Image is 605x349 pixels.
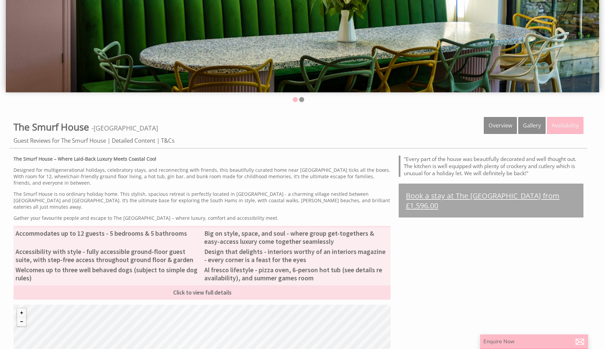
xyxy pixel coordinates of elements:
[112,137,155,144] a: Detailed Content
[14,215,391,221] p: Gather your favourite people and escape to The [GEOGRAPHIC_DATA] – where luxury, comfort and acce...
[91,123,158,133] span: -
[14,137,106,144] a: Guest Reviews for The Smurf House
[14,167,391,186] p: Designed for multigenerational holidays, celebratory stays, and reconnecting with friends, this b...
[399,156,583,177] blockquote: "Every part of the house was beautifully decorated and well thought out. The kitchen is well equi...
[14,228,202,238] li: Accommodates up to 12 guests - 5 bedrooms & 5 bathrooms
[202,228,391,247] li: Big on style, space, and soul - where group get-togethers & easy-access luxury come together seam...
[14,120,91,133] a: The Smurf House
[14,247,202,265] li: Accessibility with style - fully accessible ground-floor guest suite, with step-free access throu...
[14,156,156,162] strong: The Smurf House – Where Laid-Back Luxury Meets Coastal Cool
[161,137,175,144] a: T&Cs
[518,117,546,134] a: Gallery
[202,265,391,283] li: Al fresco lifestyle - pizza oven, 6-person hot tub (see details re availability), and summer game...
[399,184,583,217] a: Book a stay at The [GEOGRAPHIC_DATA] from £1,596.00
[94,123,158,133] a: [GEOGRAPHIC_DATA]
[484,117,517,134] a: Overview
[547,117,583,134] a: Availability
[17,308,26,317] button: Zoom in
[14,191,391,210] p: The Smurf House is no ordinary holiday home. This stylish, spacious retreat is perfectly located ...
[483,338,585,345] p: Enquire Now
[17,317,26,326] button: Zoom out
[14,265,202,283] li: Welcomes up to three well behaved dogs (subject to simple dog rules)
[14,120,89,133] span: The Smurf House
[202,247,391,265] li: Design that delights - interiors worthy of an interiors magazine - every corner is a feast for th...
[14,285,391,300] a: Click to view full details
